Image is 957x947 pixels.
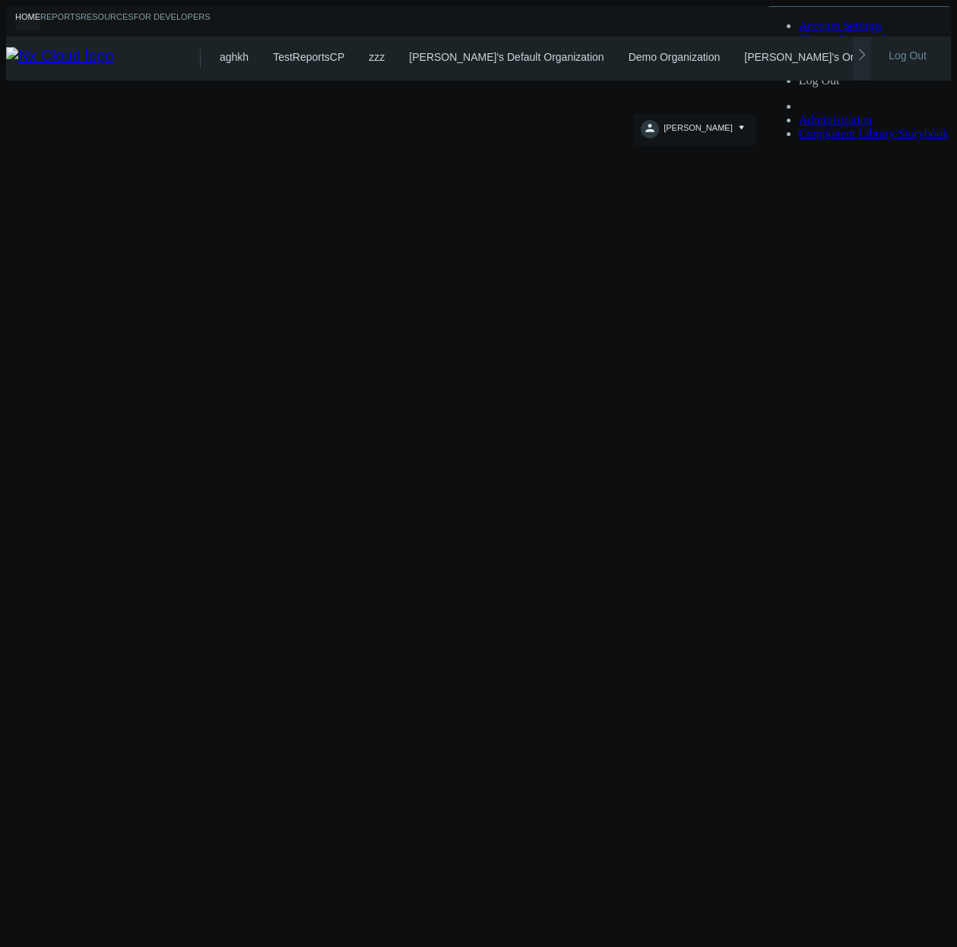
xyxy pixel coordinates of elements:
[6,47,200,70] img: Nx Cloud logo
[273,51,344,63] a: TestReportsCP
[634,114,756,145] button: [PERSON_NAME]
[799,127,949,140] a: Component Library Storybook
[744,51,902,63] a: [PERSON_NAME]'s Organization
[369,51,385,63] a: zzz
[664,123,732,141] span: [PERSON_NAME]
[81,12,134,31] a: Resources
[409,51,604,63] a: [PERSON_NAME]'s Default Organization
[40,12,81,31] a: Reports
[799,33,886,46] a: Change Password
[799,113,873,126] a: Administration
[220,51,249,63] a: aghkh
[629,51,721,63] a: Demo Organization
[15,12,40,31] a: Home
[799,19,883,32] a: Account Settings
[134,12,211,31] a: For Developers
[889,49,931,62] span: Log Out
